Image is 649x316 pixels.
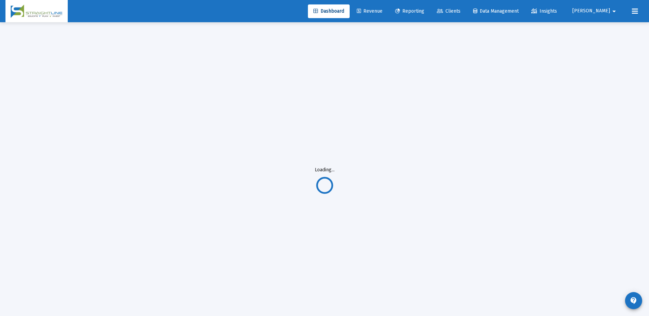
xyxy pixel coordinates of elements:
[629,297,638,305] mat-icon: contact_support
[351,4,388,18] a: Revenue
[390,4,430,18] a: Reporting
[572,8,610,14] span: [PERSON_NAME]
[526,4,562,18] a: Insights
[357,8,382,14] span: Revenue
[610,4,618,18] mat-icon: arrow_drop_down
[564,4,626,18] button: [PERSON_NAME]
[431,4,466,18] a: Clients
[531,8,557,14] span: Insights
[473,8,519,14] span: Data Management
[313,8,344,14] span: Dashboard
[11,4,63,18] img: Dashboard
[308,4,350,18] a: Dashboard
[437,8,460,14] span: Clients
[468,4,524,18] a: Data Management
[395,8,424,14] span: Reporting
